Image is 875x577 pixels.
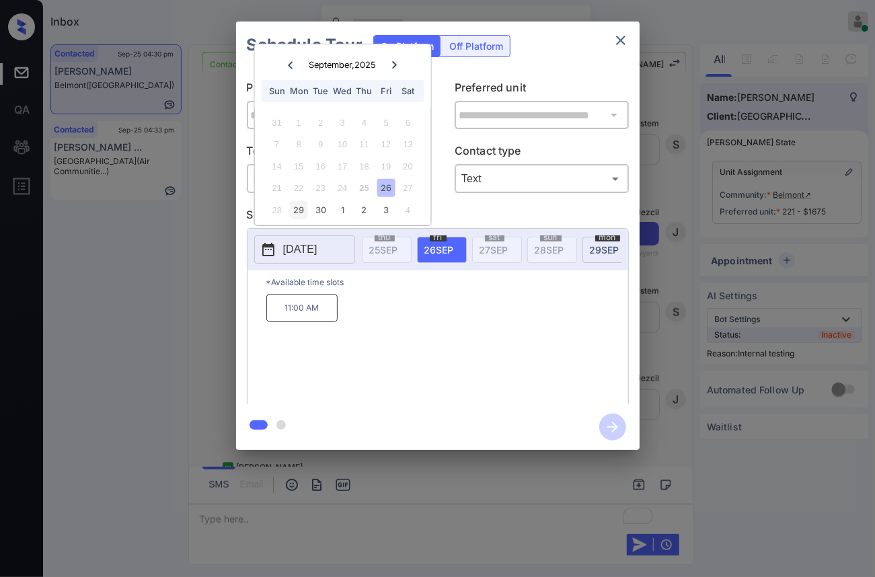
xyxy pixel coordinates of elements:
[247,79,421,101] p: Preferred community
[355,201,373,219] div: Choose Thursday, October 2nd, 2025
[247,206,629,228] p: Select slot
[430,233,447,241] span: fri
[268,179,286,197] div: Not available Sunday, September 21st, 2025
[283,241,317,258] p: [DATE]
[417,237,467,263] div: date-select
[250,167,418,190] div: In Person
[355,114,373,132] div: Not available Thursday, September 4th, 2025
[290,114,308,132] div: Not available Monday, September 1st, 2025
[377,179,395,197] div: Choose Friday, September 26th, 2025
[268,82,286,100] div: Sun
[334,135,352,153] div: Not available Wednesday, September 10th, 2025
[595,233,620,241] span: mon
[268,135,286,153] div: Not available Sunday, September 7th, 2025
[377,82,395,100] div: Fri
[399,82,417,100] div: Sat
[377,135,395,153] div: Not available Friday, September 12th, 2025
[311,157,330,176] div: Not available Tuesday, September 16th, 2025
[374,36,441,56] div: On Platform
[591,410,634,445] button: btn-next
[247,143,421,164] p: Tour type
[254,235,355,264] button: [DATE]
[334,179,352,197] div: Not available Wednesday, September 24th, 2025
[311,82,330,100] div: Tue
[399,179,417,197] div: Not available Saturday, September 27th, 2025
[399,135,417,153] div: Not available Saturday, September 13th, 2025
[309,60,376,70] div: September , 2025
[311,201,330,219] div: Choose Tuesday, September 30th, 2025
[355,179,373,197] div: Not available Thursday, September 25th, 2025
[455,79,629,101] p: Preferred unit
[590,244,619,256] span: 29 SEP
[355,135,373,153] div: Not available Thursday, September 11th, 2025
[236,22,373,69] h2: Schedule Tour
[259,112,426,221] div: month 2025-09
[266,294,338,322] p: 11:00 AM
[377,201,395,219] div: Choose Friday, October 3rd, 2025
[334,82,352,100] div: Wed
[355,157,373,176] div: Not available Thursday, September 18th, 2025
[311,179,330,197] div: Not available Tuesday, September 23rd, 2025
[399,201,417,219] div: Not available Saturday, October 4th, 2025
[266,270,628,294] p: *Available time slots
[443,36,510,56] div: Off Platform
[582,237,632,263] div: date-select
[290,201,308,219] div: Choose Monday, September 29th, 2025
[424,244,454,256] span: 26 SEP
[268,114,286,132] div: Not available Sunday, August 31st, 2025
[355,82,373,100] div: Thu
[290,179,308,197] div: Not available Monday, September 22nd, 2025
[290,135,308,153] div: Not available Monday, September 8th, 2025
[290,82,308,100] div: Mon
[377,114,395,132] div: Not available Friday, September 5th, 2025
[377,157,395,176] div: Not available Friday, September 19th, 2025
[268,201,286,219] div: Not available Sunday, September 28th, 2025
[458,167,625,190] div: Text
[607,27,634,54] button: close
[399,114,417,132] div: Not available Saturday, September 6th, 2025
[268,157,286,176] div: Not available Sunday, September 14th, 2025
[334,157,352,176] div: Not available Wednesday, September 17th, 2025
[334,201,352,219] div: Choose Wednesday, October 1st, 2025
[311,135,330,153] div: Not available Tuesday, September 9th, 2025
[311,114,330,132] div: Not available Tuesday, September 2nd, 2025
[290,157,308,176] div: Not available Monday, September 15th, 2025
[455,143,629,164] p: Contact type
[399,157,417,176] div: Not available Saturday, September 20th, 2025
[334,114,352,132] div: Not available Wednesday, September 3rd, 2025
